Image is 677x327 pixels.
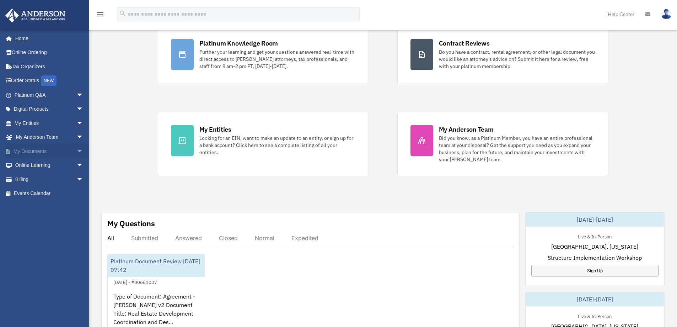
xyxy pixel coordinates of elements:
[76,158,91,173] span: arrow_drop_down
[439,39,490,48] div: Contract Reviews
[439,48,595,70] div: Do you have a contract, rental agreement, or other legal document you would like an attorney's ad...
[119,10,127,17] i: search
[5,116,94,130] a: My Entitiesarrow_drop_down
[548,253,642,262] span: Structure Implementation Workshop
[175,234,202,242] div: Answered
[5,88,94,102] a: Platinum Q&Aarrow_drop_down
[397,26,608,83] a: Contract Reviews Do you have a contract, rental agreement, or other legal document you would like...
[5,102,94,116] a: Digital Productsarrow_drop_down
[397,112,608,176] a: My Anderson Team Did you know, as a Platinum Member, you have an entire professional team at your...
[5,46,94,60] a: Online Ordering
[291,234,318,242] div: Expedited
[5,31,91,46] a: Home
[131,234,158,242] div: Submitted
[526,212,664,227] div: [DATE]-[DATE]
[108,278,163,285] div: [DATE] - #00661007
[199,48,356,70] div: Further your learning and get your questions answered real-time with direct access to [PERSON_NAM...
[572,312,617,320] div: Live & In-Person
[526,292,664,306] div: [DATE]-[DATE]
[3,9,68,22] img: Anderson Advisors Platinum Portal
[199,39,278,48] div: Platinum Knowledge Room
[76,88,91,102] span: arrow_drop_down
[76,144,91,159] span: arrow_drop_down
[5,144,94,158] a: My Documentsarrow_drop_down
[219,234,238,242] div: Closed
[551,242,638,251] span: [GEOGRAPHIC_DATA], [US_STATE]
[96,12,104,19] a: menu
[255,234,274,242] div: Normal
[96,10,104,19] i: menu
[5,172,94,186] a: Billingarrow_drop_down
[5,186,94,201] a: Events Calendar
[108,254,205,277] div: Platinum Document Review [DATE] 07:42
[439,135,595,163] div: Did you know, as a Platinum Member, you have an entire professional team at your disposal? Get th...
[199,135,356,156] div: Looking for an EIN, want to make an update to an entity, or sign up for a bank account? Click her...
[439,125,494,134] div: My Anderson Team
[107,234,114,242] div: All
[158,112,369,176] a: My Entities Looking for an EIN, want to make an update to an entity, or sign up for a bank accoun...
[76,130,91,145] span: arrow_drop_down
[107,218,155,229] div: My Questions
[5,74,94,88] a: Order StatusNEW
[41,75,57,86] div: NEW
[158,26,369,83] a: Platinum Knowledge Room Further your learning and get your questions answered real-time with dire...
[199,125,231,134] div: My Entities
[76,102,91,117] span: arrow_drop_down
[76,116,91,131] span: arrow_drop_down
[5,158,94,173] a: Online Learningarrow_drop_down
[5,59,94,74] a: Tax Organizers
[76,172,91,187] span: arrow_drop_down
[531,265,659,276] a: Sign Up
[5,130,94,144] a: My Anderson Teamarrow_drop_down
[661,9,672,19] img: User Pic
[572,232,617,240] div: Live & In-Person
